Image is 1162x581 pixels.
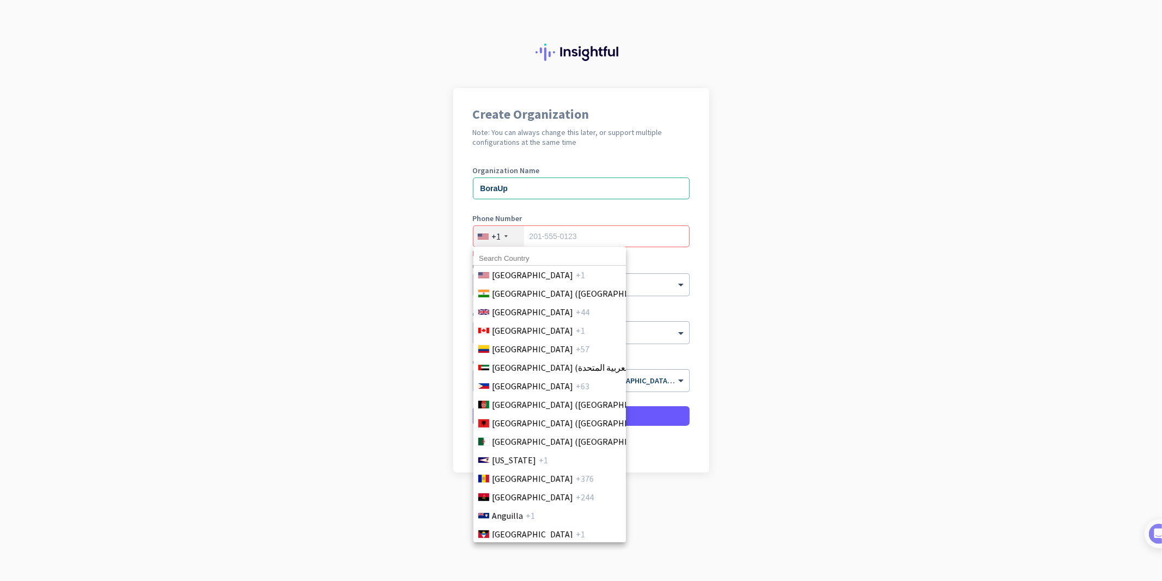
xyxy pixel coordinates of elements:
[492,528,573,541] span: [GEOGRAPHIC_DATA]
[576,343,589,356] span: +57
[492,305,573,319] span: [GEOGRAPHIC_DATA]
[576,268,585,282] span: +1
[576,472,594,485] span: +376
[492,435,662,448] span: [GEOGRAPHIC_DATA] (‫[GEOGRAPHIC_DATA]‬‎)
[492,472,573,485] span: [GEOGRAPHIC_DATA]
[492,268,573,282] span: [GEOGRAPHIC_DATA]
[576,491,594,504] span: +244
[492,343,573,356] span: [GEOGRAPHIC_DATA]
[576,324,585,337] span: +1
[492,491,573,504] span: [GEOGRAPHIC_DATA]
[492,454,536,467] span: [US_STATE]
[576,528,585,541] span: +1
[492,380,573,393] span: [GEOGRAPHIC_DATA]
[576,380,589,393] span: +63
[492,417,662,430] span: [GEOGRAPHIC_DATA] ([GEOGRAPHIC_DATA])
[492,361,664,374] span: [GEOGRAPHIC_DATA] (‫الإمارات العربية المتحدة‬‎)
[492,509,523,522] span: Anguilla
[473,252,626,266] input: Search Country
[492,287,662,300] span: [GEOGRAPHIC_DATA] ([GEOGRAPHIC_DATA])
[492,398,662,411] span: [GEOGRAPHIC_DATA] (‫[GEOGRAPHIC_DATA]‬‎)
[539,454,548,467] span: +1
[576,305,589,319] span: +44
[526,509,535,522] span: +1
[492,324,573,337] span: [GEOGRAPHIC_DATA]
